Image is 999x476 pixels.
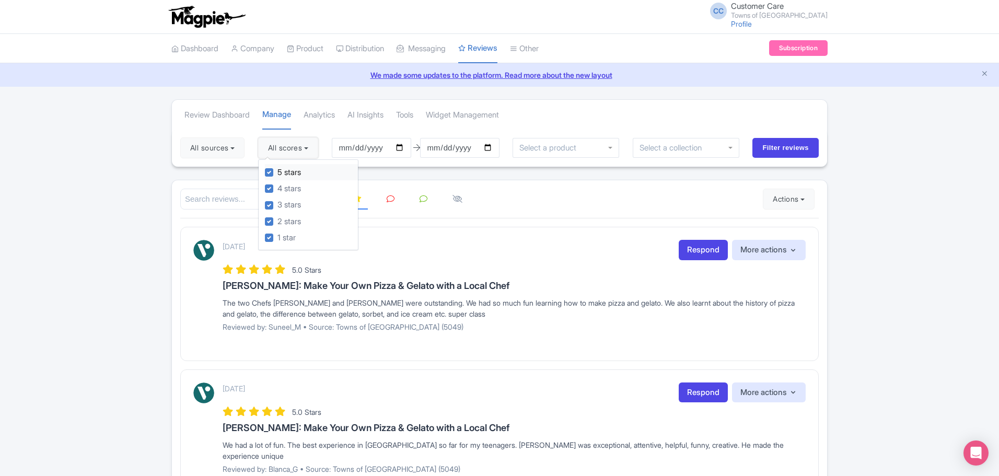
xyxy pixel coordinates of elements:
a: Widget Management [426,101,499,130]
a: Messaging [397,34,446,63]
button: More actions [732,382,806,403]
button: More actions [732,240,806,260]
input: Search reviews... [180,189,340,210]
a: Profile [731,19,752,28]
span: 5.0 Stars [292,408,321,416]
h3: [PERSON_NAME]: Make Your Own Pizza & Gelato with a Local Chef [223,281,806,291]
h3: [PERSON_NAME]: Make Your Own Pizza & Gelato with a Local Chef [223,423,806,433]
label: 2 stars [277,216,301,228]
a: Tools [396,101,413,130]
a: CC Customer Care Towns of [GEOGRAPHIC_DATA] [704,2,828,19]
a: Distribution [336,34,384,63]
a: Respond [679,382,728,403]
div: The two Chefs [PERSON_NAME] and [PERSON_NAME] were outstanding. We had so much fun learning how t... [223,297,806,319]
input: Select a product [519,143,582,153]
p: Reviewed by: Suneel_M • Source: Towns of [GEOGRAPHIC_DATA] (5049) [223,321,806,332]
img: logo-ab69f6fb50320c5b225c76a69d11143b.png [166,5,247,28]
p: [DATE] [223,241,245,252]
span: 5.0 Stars [292,265,321,274]
p: Reviewed by: Blanca_G • Source: Towns of [GEOGRAPHIC_DATA] (5049) [223,463,806,474]
a: Company [231,34,274,63]
div: We had a lot of fun. The best experience in [GEOGRAPHIC_DATA] so far for my teenagers. [PERSON_NA... [223,439,806,461]
small: Towns of [GEOGRAPHIC_DATA] [731,12,828,19]
a: AI Insights [347,101,384,130]
label: 3 stars [277,199,301,211]
div: Open Intercom Messenger [963,440,989,466]
img: Viator Logo [193,382,214,403]
a: Review Dashboard [184,101,250,130]
button: All scores [258,137,318,158]
button: Actions [763,189,815,210]
a: Subscription [769,40,828,56]
button: Close announcement [981,68,989,80]
input: Filter reviews [752,138,819,158]
span: CC [710,3,727,19]
a: Other [510,34,539,63]
img: Viator Logo [193,240,214,261]
a: Analytics [304,101,335,130]
a: Dashboard [171,34,218,63]
span: Customer Care [731,1,784,11]
a: Respond [679,240,728,260]
a: We made some updates to the platform. Read more about the new layout [6,69,993,80]
a: Reviews [458,34,497,64]
a: Product [287,34,323,63]
label: 5 stars [277,167,301,179]
button: All sources [180,137,245,158]
label: 1 star [277,232,296,244]
input: Select a collection [640,143,709,153]
label: 4 stars [277,183,301,195]
p: [DATE] [223,383,245,394]
div: All scores [258,159,358,251]
a: Manage [262,100,291,130]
